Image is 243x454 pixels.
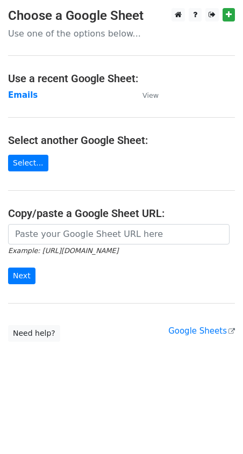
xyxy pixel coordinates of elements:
[8,155,48,171] a: Select...
[142,91,159,99] small: View
[8,207,235,220] h4: Copy/paste a Google Sheet URL:
[8,90,38,100] a: Emails
[8,268,35,284] input: Next
[8,325,60,342] a: Need help?
[8,8,235,24] h3: Choose a Google Sheet
[8,134,235,147] h4: Select another Google Sheet:
[132,90,159,100] a: View
[8,247,118,255] small: Example: [URL][DOMAIN_NAME]
[8,224,230,244] input: Paste your Google Sheet URL here
[168,326,235,336] a: Google Sheets
[8,72,235,85] h4: Use a recent Google Sheet:
[8,28,235,39] p: Use one of the options below...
